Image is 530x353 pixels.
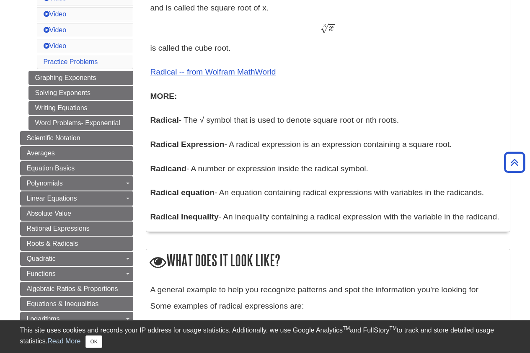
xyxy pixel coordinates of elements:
[27,180,63,187] span: Polynomials
[20,131,133,145] a: Scientific Notation
[44,58,98,65] a: Practice Problems
[20,267,133,281] a: Functions
[27,315,60,322] span: Logarithms
[20,176,133,191] a: Polynomials
[20,282,133,296] a: Algebraic Ratios & Proportions
[150,212,219,221] b: Radical inequality
[44,10,67,18] a: Video
[27,225,90,232] span: Rational Expressions
[150,92,177,100] b: MORE:
[323,23,326,28] span: 3
[27,165,75,172] span: Equation Basics
[20,191,133,206] a: Linear Equations
[27,285,118,292] span: Algebraic Ratios & Proportions
[150,284,506,296] p: A general example to help you recognize patterns and spot the information you're looking for
[28,101,133,115] a: Writing Equations
[27,240,78,247] span: Roots & Radicals
[27,134,80,142] span: Scientific Notation
[146,249,510,273] h2: What does it look like?
[47,338,80,345] a: Read More
[20,161,133,175] a: Equation Basics
[328,23,334,33] span: x
[27,149,55,157] span: Averages
[321,23,328,34] span: √
[27,210,71,217] span: Absolute Value
[20,146,133,160] a: Averages
[27,255,56,262] span: Quadratic
[27,270,56,277] span: Functions
[343,325,350,331] sup: TM
[20,206,133,221] a: Absolute Value
[27,300,99,307] span: Equations & Inequalities
[20,312,133,326] a: Logarithms
[150,67,276,76] a: Radical -- from Wolfram MathWorld
[28,86,133,100] a: Solving Exponents
[85,335,102,348] button: Close
[150,164,186,173] b: Radicand
[150,116,179,124] b: Radical
[28,116,133,130] a: Word Problems- Exponential
[20,325,510,348] div: This site uses cookies and records your IP address for usage statistics. Additionally, we use Goo...
[150,188,215,197] b: Radical equation
[20,237,133,251] a: Roots & Radicals
[20,297,133,311] a: Equations & Inequalities
[28,71,133,85] a: Graphing Exponents
[501,157,528,168] a: Back to Top
[20,252,133,266] a: Quadratic
[20,222,133,236] a: Rational Expressions
[44,26,67,33] a: Video
[27,195,77,202] span: Linear Equations
[150,140,225,149] b: Radical Expression
[44,42,67,49] a: Video
[390,325,397,331] sup: TM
